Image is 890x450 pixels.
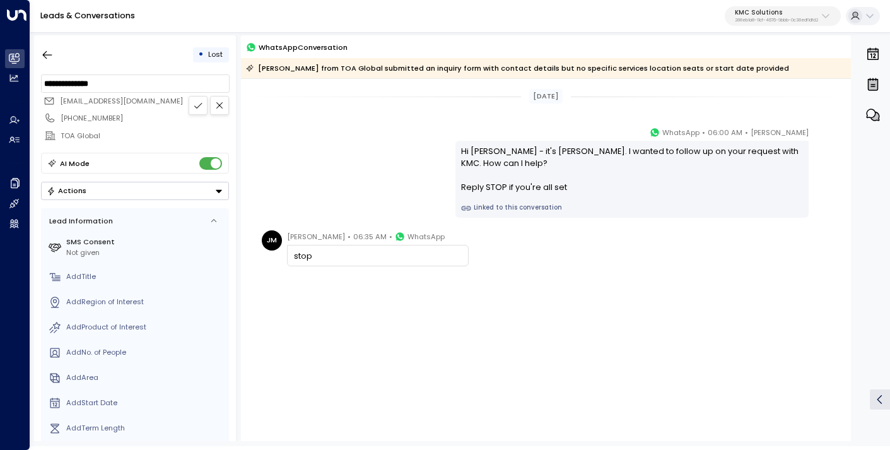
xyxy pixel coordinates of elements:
[60,96,183,106] span: [EMAIL_ADDRESS][DOMAIN_NAME]
[735,9,818,16] p: KMC Solutions
[66,271,225,282] div: AddTitle
[461,145,802,194] div: Hi [PERSON_NAME] - it's [PERSON_NAME]. I wanted to follow up on your request with KMC. How can I ...
[40,10,135,21] a: Leads & Conversations
[45,216,113,227] div: Lead Information
[41,182,229,200] div: Button group with a nested menu
[66,247,225,258] div: Not given
[61,113,228,124] div: [PHONE_NUMBER]
[246,62,789,74] div: [PERSON_NAME] from TOA Global submitted an inquiry form with contact details but no specific serv...
[259,42,348,53] span: WhatsApp Conversation
[66,398,225,408] div: AddStart Date
[61,131,228,141] div: TOA Global
[814,126,834,146] img: 4_headshot.jpg
[294,250,462,262] div: stop
[262,230,282,251] div: JM
[66,322,225,333] div: AddProduct of Interest
[745,126,748,139] span: •
[66,347,225,358] div: AddNo. of People
[407,230,445,243] span: WhatsApp
[529,89,563,104] div: [DATE]
[708,126,742,139] span: 06:00 AM
[60,96,183,107] span: jessmariano014@gmail.com
[198,45,204,64] div: •
[662,126,700,139] span: WhatsApp
[389,230,392,243] span: •
[60,157,90,170] div: AI Mode
[735,18,818,23] p: 288eb1a8-11cf-4676-9bbb-0c38edf1dfd2
[725,6,841,27] button: KMC Solutions288eb1a8-11cf-4676-9bbb-0c38edf1dfd2
[348,230,351,243] span: •
[47,186,86,195] div: Actions
[461,203,802,213] a: Linked to this conversation
[66,372,225,383] div: AddArea
[702,126,705,139] span: •
[353,230,387,243] span: 06:35 AM
[751,126,809,139] span: [PERSON_NAME]
[66,423,225,434] div: AddTerm Length
[208,49,223,59] span: Lost
[66,297,225,307] div: AddRegion of Interest
[287,230,345,243] span: [PERSON_NAME]
[41,182,229,200] button: Actions
[66,237,225,247] label: SMS Consent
